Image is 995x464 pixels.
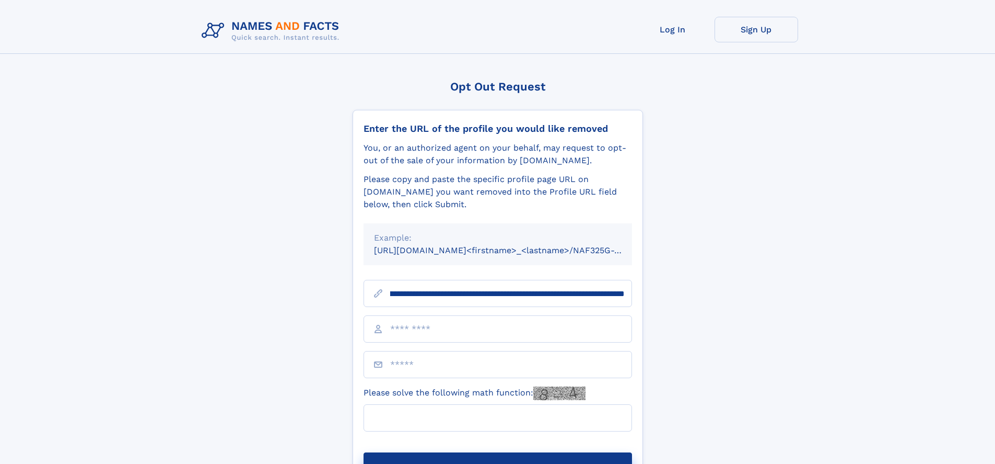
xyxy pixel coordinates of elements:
[374,245,652,255] small: [URL][DOMAIN_NAME]<firstname>_<lastname>/NAF325G-xxxxxxxx
[631,17,715,42] a: Log In
[197,17,348,45] img: Logo Names and Facts
[364,173,632,211] div: Please copy and paste the specific profile page URL on [DOMAIN_NAME] you want removed into the Pr...
[364,142,632,167] div: You, or an authorized agent on your behalf, may request to opt-out of the sale of your informatio...
[353,80,643,93] div: Opt Out Request
[715,17,798,42] a: Sign Up
[374,232,622,244] div: Example:
[364,123,632,134] div: Enter the URL of the profile you would like removed
[364,387,586,400] label: Please solve the following math function:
